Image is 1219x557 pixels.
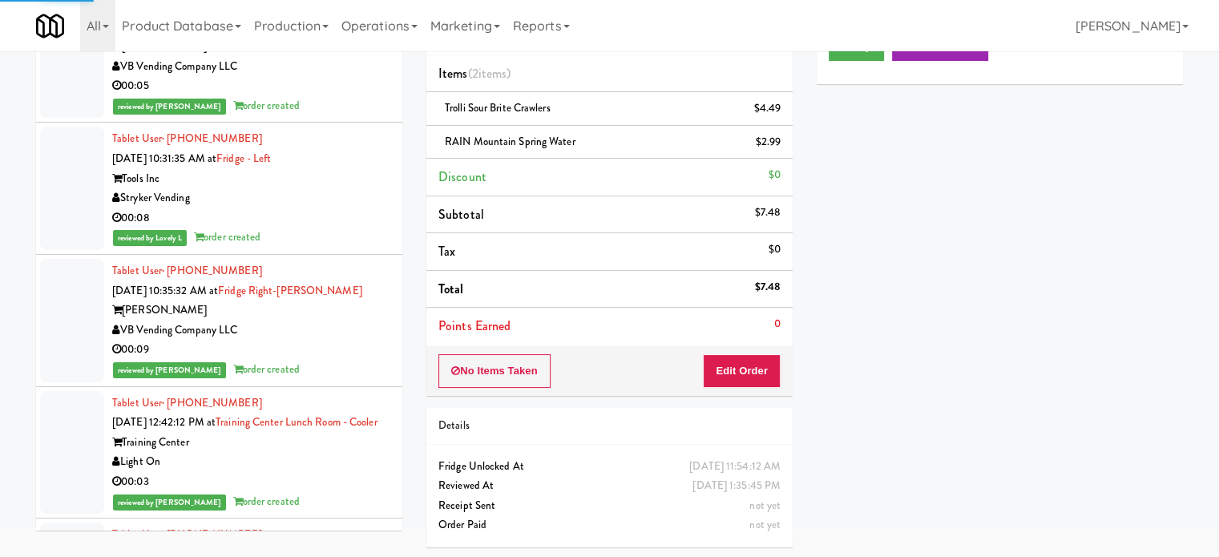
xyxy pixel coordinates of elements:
[112,340,390,360] div: 00:09
[194,229,260,244] span: order created
[162,395,262,410] span: · [PHONE_NUMBER]
[112,433,390,453] div: Training Center
[218,283,362,298] a: Fridge Right-[PERSON_NAME]
[112,283,218,298] span: [DATE] 10:35:32 AM at
[438,317,511,335] span: Points Earned
[438,64,511,83] span: Items
[36,387,402,519] li: Tablet User· [PHONE_NUMBER][DATE] 12:42:12 PM atTraining Center Lunch Room - CoolerTraining Cente...
[113,230,187,246] span: reviewed by Lovely L
[438,354,551,388] button: No Items Taken
[113,99,226,115] span: reviewed by [PERSON_NAME]
[445,134,575,149] span: RAIN Mountain Spring Water
[233,361,300,377] span: order created
[112,57,390,77] div: VB Vending Company LLC
[36,255,402,387] li: Tablet User· [PHONE_NUMBER][DATE] 10:35:32 AM atFridge Right-[PERSON_NAME][PERSON_NAME]VB Vending...
[438,496,781,516] div: Receipt Sent
[112,208,390,228] div: 00:08
[112,188,390,208] div: Stryker Vending
[703,354,781,388] button: Edit Order
[438,280,464,298] span: Total
[36,12,64,40] img: Micromart
[162,263,262,278] span: · [PHONE_NUMBER]
[438,457,781,477] div: Fridge Unlocked At
[756,132,781,152] div: $2.99
[689,457,781,477] div: [DATE] 11:54:12 AM
[438,476,781,496] div: Reviewed At
[112,527,262,542] a: Tablet User· [PHONE_NUMBER]
[755,277,781,297] div: $7.48
[112,472,390,492] div: 00:03
[216,414,377,430] a: Training Center Lunch Room - Cooler
[112,131,262,146] a: Tablet User· [PHONE_NUMBER]
[749,498,781,513] span: not yet
[438,205,484,224] span: Subtotal
[112,321,390,341] div: VB Vending Company LLC
[774,314,781,334] div: 0
[112,169,390,189] div: Tools Inc
[162,131,262,146] span: · [PHONE_NUMBER]
[112,301,390,321] div: [PERSON_NAME]
[233,494,300,509] span: order created
[112,151,216,166] span: [DATE] 10:31:35 AM at
[233,98,300,113] span: order created
[112,414,216,430] span: [DATE] 12:42:12 PM at
[113,362,226,378] span: reviewed by [PERSON_NAME]
[755,203,781,223] div: $7.48
[438,416,781,436] div: Details
[468,64,511,83] span: (2 )
[749,517,781,532] span: not yet
[438,168,486,186] span: Discount
[112,76,390,96] div: 00:05
[478,64,507,83] ng-pluralize: items
[754,99,781,119] div: $4.49
[438,242,455,260] span: Tax
[769,165,781,185] div: $0
[113,494,226,511] span: reviewed by [PERSON_NAME]
[112,395,262,410] a: Tablet User· [PHONE_NUMBER]
[36,123,402,255] li: Tablet User· [PHONE_NUMBER][DATE] 10:31:35 AM atFridge - LeftTools IncStryker Vending00:08reviewe...
[692,476,781,496] div: [DATE] 1:35:45 PM
[769,240,781,260] div: $0
[162,527,262,542] span: · [PHONE_NUMBER]
[112,263,262,278] a: Tablet User· [PHONE_NUMBER]
[438,515,781,535] div: Order Paid
[112,452,390,472] div: Light On
[216,151,271,166] a: Fridge - Left
[445,100,551,115] span: Trolli Sour Brite Crawlers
